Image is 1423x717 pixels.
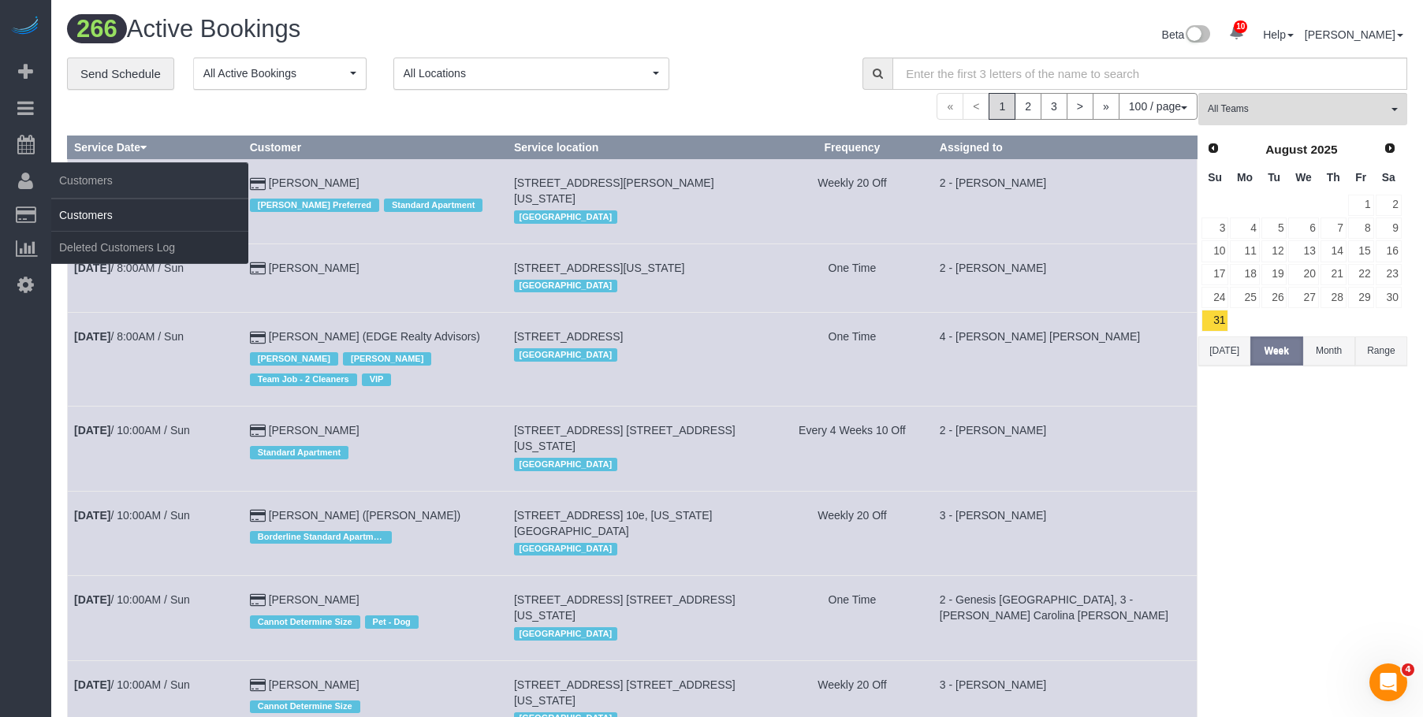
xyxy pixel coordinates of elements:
h1: Active Bookings [67,16,725,43]
td: Schedule date [68,243,244,312]
i: Credit Card Payment [250,263,266,274]
a: 19 [1261,264,1287,285]
a: 11 [1230,240,1259,262]
span: Team Job - 2 Cleaners [250,373,357,386]
span: [STREET_ADDRESS][US_STATE] [514,262,685,274]
td: Schedule date [68,159,244,243]
i: Credit Card Payment [250,595,266,606]
a: [PERSON_NAME] (EDGE Realty Advisors) [269,330,480,343]
span: [GEOGRAPHIC_DATA] [514,543,617,555]
a: [DATE]/ 10:00AM / Sun [74,678,190,691]
td: Service location [507,491,771,575]
a: 10 [1201,240,1228,262]
a: 17 [1201,264,1228,285]
span: 10 [1234,20,1247,33]
a: 30 [1376,287,1402,308]
a: 10 [1221,16,1252,50]
a: 6 [1288,217,1318,239]
td: Customer [243,576,507,660]
span: [STREET_ADDRESS] [STREET_ADDRESS][US_STATE] [514,424,736,452]
a: 25 [1230,287,1259,308]
a: 14 [1321,240,1347,262]
button: All Teams [1198,93,1407,125]
div: Location [514,206,765,227]
a: 13 [1288,240,1318,262]
td: Service location [507,159,771,243]
button: All Active Bookings [193,58,367,90]
i: Credit Card Payment [250,332,266,344]
a: Help [1263,28,1294,41]
a: Beta [1162,28,1211,41]
a: 5 [1261,217,1287,239]
span: [STREET_ADDRESS] [STREET_ADDRESS][US_STATE] [514,678,736,707]
button: Week [1250,336,1302,366]
a: 18 [1230,264,1259,285]
th: Frequency [772,136,933,159]
a: Customers [51,199,248,231]
td: Schedule date [68,491,244,575]
td: Assigned to [933,243,1197,312]
span: [GEOGRAPHIC_DATA] [514,348,617,361]
td: Assigned to [933,576,1197,660]
span: Cannot Determine Size [250,615,360,628]
a: 27 [1288,287,1318,308]
span: [STREET_ADDRESS] [514,330,623,343]
button: 100 / page [1119,93,1198,120]
i: Credit Card Payment [250,680,266,691]
a: 24 [1201,287,1228,308]
div: Location [514,623,765,644]
span: < [963,93,989,120]
iframe: Intercom live chat [1369,663,1407,701]
span: [STREET_ADDRESS] 10e, [US_STATE][GEOGRAPHIC_DATA] [514,509,713,537]
span: Next [1384,142,1396,154]
span: All Locations [404,65,649,81]
button: [DATE] [1198,336,1250,366]
a: 2 [1376,195,1402,216]
div: Location [514,276,765,296]
span: Sunday [1208,171,1222,184]
td: Assigned to [933,159,1197,243]
b: [DATE] [74,330,110,343]
a: 9 [1376,217,1402,239]
td: Assigned to [933,407,1197,491]
b: [DATE] [74,593,110,606]
td: Frequency [772,491,933,575]
span: 266 [67,14,127,43]
img: Automaid Logo [9,16,41,38]
a: 23 [1376,264,1402,285]
i: Credit Card Payment [250,511,266,522]
b: [DATE] [74,424,110,437]
a: 1 [1348,195,1374,216]
a: 15 [1348,240,1374,262]
a: [PERSON_NAME] [269,424,359,437]
a: 28 [1321,287,1347,308]
span: Cannot Determine Size [250,700,360,713]
td: Customer [243,407,507,491]
span: Pet - Dog [365,615,419,628]
a: Next [1379,138,1401,160]
a: 3 [1201,217,1228,239]
a: [DATE]/ 8:00AM / Sun [74,262,184,274]
td: Frequency [772,313,933,407]
a: 20 [1288,264,1318,285]
td: Frequency [772,576,933,660]
span: Monday [1237,171,1253,184]
td: Service location [507,576,771,660]
th: Assigned to [933,136,1197,159]
a: [PERSON_NAME] [269,593,359,606]
a: 31 [1201,310,1228,331]
a: 3 [1041,93,1067,120]
td: Schedule date [68,576,244,660]
a: > [1067,93,1093,120]
a: 7 [1321,217,1347,239]
a: [DATE]/ 10:00AM / Sun [74,509,190,522]
th: Customer [243,136,507,159]
a: Send Schedule [67,58,174,91]
span: Saturday [1382,171,1395,184]
span: [GEOGRAPHIC_DATA] [514,627,617,640]
span: [PERSON_NAME] Preferred [250,199,379,211]
a: [DATE]/ 10:00AM / Sun [74,424,190,437]
a: 22 [1348,264,1374,285]
td: Frequency [772,243,933,312]
i: Credit Card Payment [250,425,266,437]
